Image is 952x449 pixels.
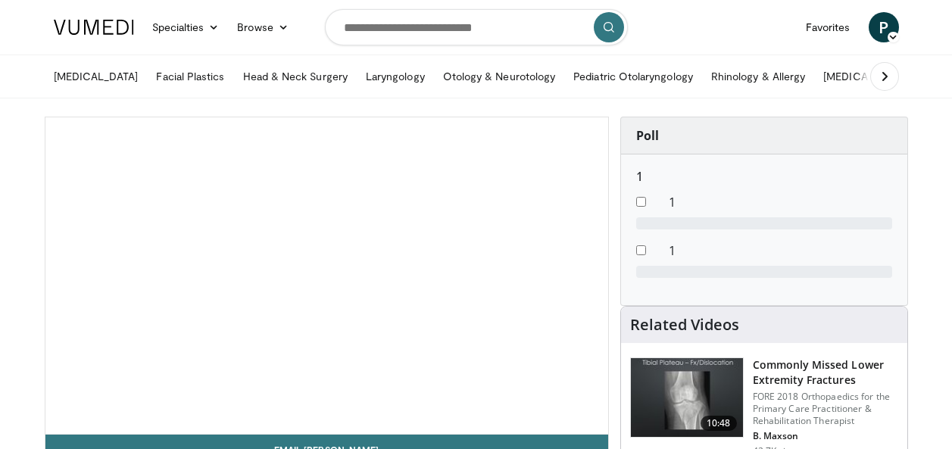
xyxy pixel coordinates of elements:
dd: 1 [657,242,904,260]
a: Pediatric Otolaryngology [564,61,702,92]
span: 10:48 [701,416,737,431]
p: FORE 2018 Orthopaedics for the Primary Care Practitioner & Rehabilitation Therapist [753,391,898,427]
a: Otology & Neurotology [434,61,564,92]
a: Head & Neck Surgery [234,61,357,92]
p: B. Maxson [753,430,898,442]
dd: 1 [657,193,904,211]
a: Favorites [797,12,860,42]
h3: Commonly Missed Lower Extremity Fractures [753,357,898,388]
strong: Poll [636,127,659,144]
input: Search topics, interventions [325,9,628,45]
a: Rhinology & Allergy [702,61,814,92]
img: VuMedi Logo [54,20,134,35]
a: [MEDICAL_DATA] [45,61,148,92]
a: [MEDICAL_DATA] [814,61,917,92]
video-js: Video Player [45,117,608,435]
a: Browse [228,12,298,42]
img: 4aa379b6-386c-4fb5-93ee-de5617843a87.150x105_q85_crop-smart_upscale.jpg [631,358,743,437]
a: P [869,12,899,42]
a: Facial Plastics [147,61,233,92]
a: Specialties [143,12,229,42]
h6: 1 [636,170,892,184]
h4: Related Videos [630,316,739,334]
a: Laryngology [357,61,434,92]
